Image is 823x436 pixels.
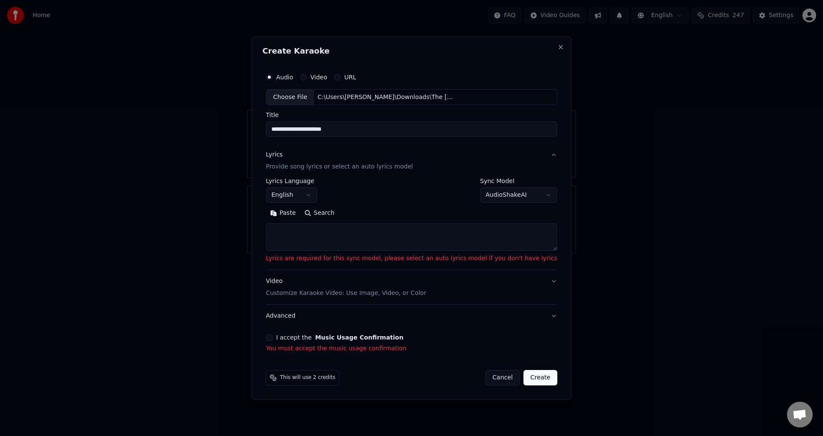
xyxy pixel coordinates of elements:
[315,334,403,340] button: I accept the
[266,151,282,159] div: Lyrics
[300,207,339,220] button: Search
[276,74,293,80] label: Audio
[344,74,356,80] label: URL
[314,93,460,102] div: C:\Users\[PERSON_NAME]\Downloads\The [PERSON_NAME] - abertura legendado português.mp3
[266,277,426,298] div: Video
[266,178,557,270] div: LyricsProvide song lyrics or select an auto lyrics model
[310,74,327,80] label: Video
[266,344,557,353] p: You must accept the music usage confirmation
[480,178,557,184] label: Sync Model
[523,370,557,385] button: Create
[266,207,300,220] button: Paste
[280,374,335,381] span: This will use 2 credits
[266,289,426,298] p: Customize Karaoke Video: Use Image, Video, or Color
[266,90,314,105] div: Choose File
[266,144,557,178] button: LyricsProvide song lyrics or select an auto lyrics model
[262,47,561,55] h2: Create Karaoke
[485,370,520,385] button: Cancel
[266,178,317,184] label: Lyrics Language
[266,163,413,171] p: Provide song lyrics or select an auto lyrics model
[266,271,557,305] button: VideoCustomize Karaoke Video: Use Image, Video, or Color
[276,334,403,340] label: I accept the
[266,255,557,263] p: Lyrics are required for this sync model, please select an auto lyrics model if you don't have lyrics
[266,112,557,118] label: Title
[266,305,557,327] button: Advanced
